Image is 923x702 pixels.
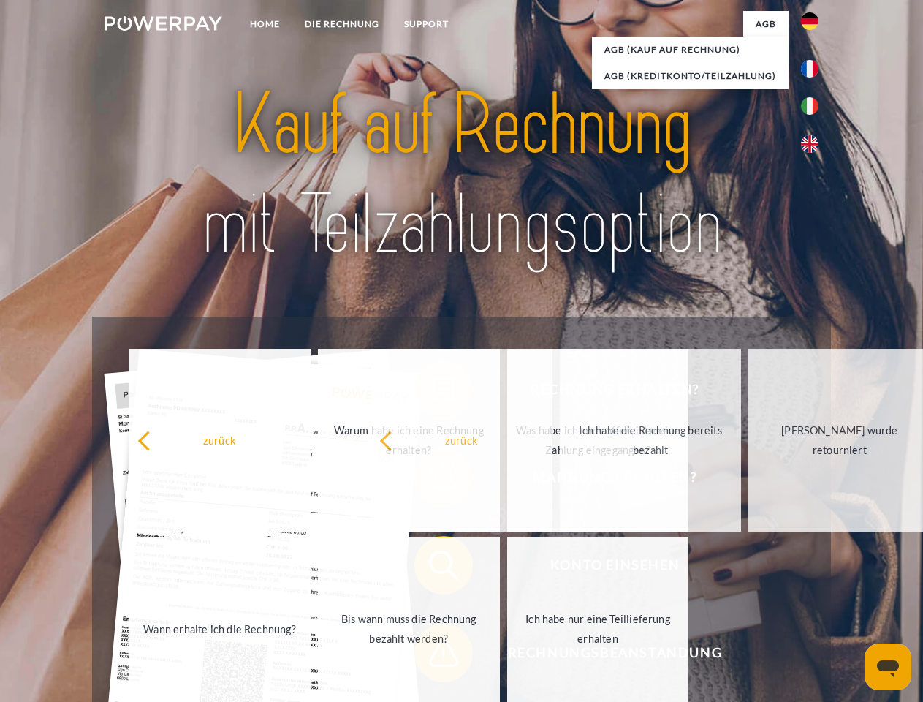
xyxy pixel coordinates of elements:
a: SUPPORT [392,11,461,37]
a: agb [743,11,789,37]
div: Ich habe die Rechnung bereits bezahlt [569,420,733,460]
div: Warum habe ich eine Rechnung erhalten? [327,420,491,460]
div: Wann erhalte ich die Rechnung? [137,619,302,638]
iframe: Schaltfläche zum Öffnen des Messaging-Fensters [865,643,911,690]
img: fr [801,60,818,78]
div: zurück [137,430,302,450]
img: it [801,97,818,115]
a: Home [238,11,292,37]
a: AGB (Kreditkonto/Teilzahlung) [592,63,789,89]
div: zurück [379,430,544,450]
a: AGB (Kauf auf Rechnung) [592,37,789,63]
img: title-powerpay_de.svg [140,70,783,280]
div: Ich habe nur eine Teillieferung erhalten [516,609,680,649]
img: en [801,135,818,153]
img: de [801,12,818,30]
img: logo-powerpay-white.svg [105,16,222,31]
div: Bis wann muss die Rechnung bezahlt werden? [327,609,491,649]
a: DIE RECHNUNG [292,11,392,37]
div: [PERSON_NAME] wurde retourniert [757,420,922,460]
